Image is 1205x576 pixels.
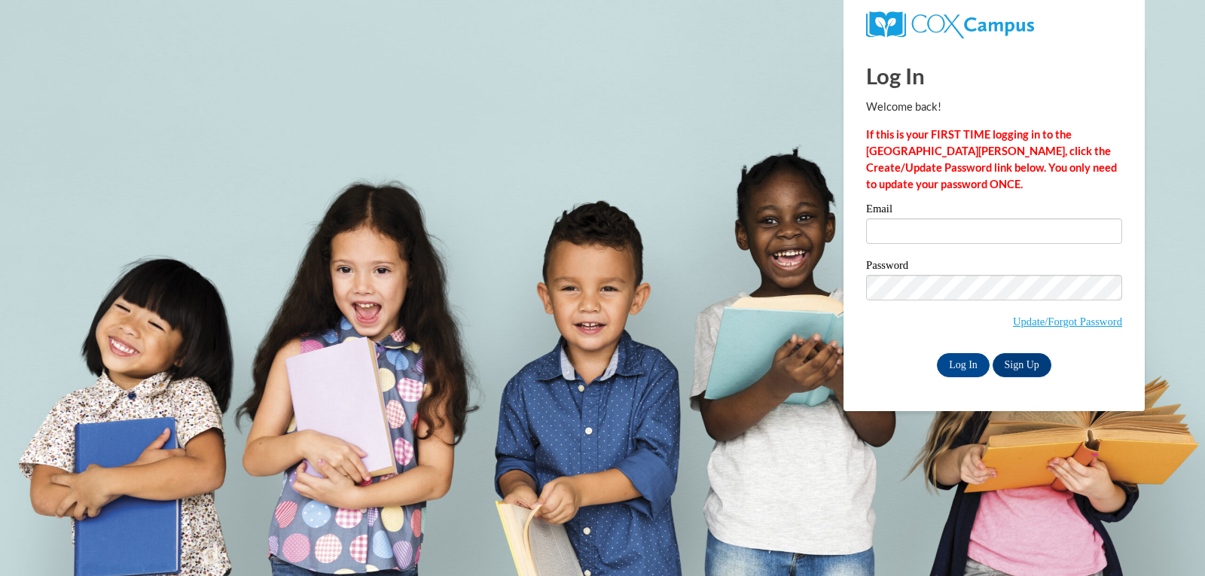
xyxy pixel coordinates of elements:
p: Welcome back! [866,99,1122,115]
input: Log In [937,353,990,377]
a: Update/Forgot Password [1013,315,1122,328]
a: COX Campus [866,17,1034,30]
h1: Log In [866,60,1122,91]
strong: If this is your FIRST TIME logging in to the [GEOGRAPHIC_DATA][PERSON_NAME], click the Create/Upd... [866,128,1117,190]
label: Email [866,203,1122,218]
a: Sign Up [993,353,1051,377]
img: COX Campus [866,11,1034,38]
label: Password [866,260,1122,275]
